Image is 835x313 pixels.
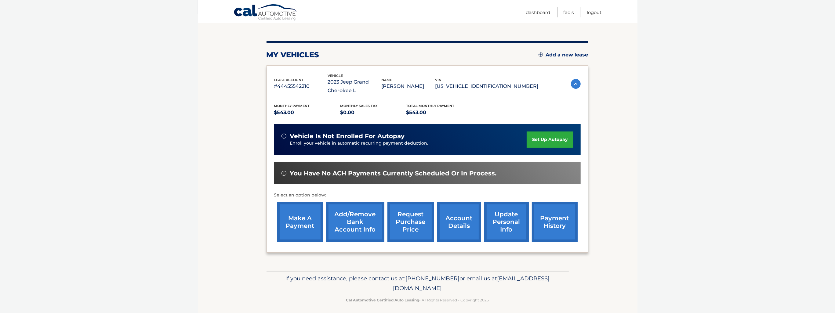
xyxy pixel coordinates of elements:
[564,7,574,17] a: FAQ's
[406,275,460,282] span: [PHONE_NUMBER]
[393,275,550,292] span: [EMAIL_ADDRESS][DOMAIN_NAME]
[387,202,434,242] a: request purchase price
[532,202,578,242] a: payment history
[382,78,392,82] span: name
[267,50,319,59] h2: my vehicles
[340,108,406,117] p: $0.00
[484,202,529,242] a: update personal info
[270,297,565,303] p: - All Rights Reserved - Copyright 2025
[587,7,602,17] a: Logout
[274,82,328,91] p: #44455542210
[277,202,323,242] a: make a payment
[406,108,473,117] p: $543.00
[382,82,435,91] p: [PERSON_NAME]
[326,202,384,242] a: Add/Remove bank account info
[274,78,304,82] span: lease account
[539,52,543,57] img: add.svg
[435,78,442,82] span: vin
[340,104,378,108] span: Monthly sales Tax
[274,108,340,117] p: $543.00
[527,131,573,148] a: set up autopay
[328,74,343,78] span: vehicle
[281,134,286,139] img: alert-white.svg
[270,274,565,293] p: If you need assistance, please contact us at: or email us at
[539,52,588,58] a: Add a new lease
[290,170,497,177] span: You have no ACH payments currently scheduled or in process.
[328,78,382,95] p: 2023 Jeep Grand Cherokee L
[290,140,527,147] p: Enroll your vehicle in automatic recurring payment deduction.
[435,82,539,91] p: [US_VEHICLE_IDENTIFICATION_NUMBER]
[274,192,581,199] p: Select an option below:
[234,4,298,22] a: Cal Automotive
[526,7,550,17] a: Dashboard
[406,104,455,108] span: Total Monthly Payment
[274,104,310,108] span: Monthly Payment
[281,171,286,176] img: alert-white.svg
[290,132,405,140] span: vehicle is not enrolled for autopay
[437,202,481,242] a: account details
[346,298,419,302] strong: Cal Automotive Certified Auto Leasing
[571,79,581,89] img: accordion-active.svg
